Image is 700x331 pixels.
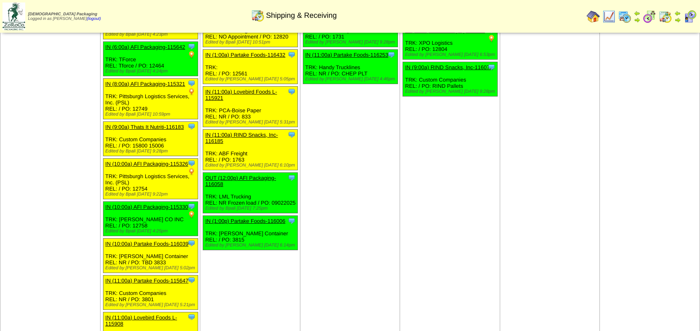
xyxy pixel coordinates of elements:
div: Edited by Bpali [DATE] 9:28pm [105,149,198,154]
img: Tooltip [387,51,396,59]
div: TRK: Custom Companies REL: / PO: 15800 15006 [103,121,198,156]
div: Edited by Bpali [DATE] 4:24pm [105,69,198,74]
a: IN (11:00a) Partake Foods-116253 [305,52,388,58]
div: Edited by Bpali [DATE] 10:51pm [205,40,297,45]
img: calendarinout.gif [251,9,264,22]
a: IN (9:00a) RIND Snacks, Inc-116076 [405,64,493,70]
div: Edited by [PERSON_NAME] [DATE] 9:28pm [305,40,398,45]
div: Edited by [PERSON_NAME] [DATE] 5:31pm [205,120,297,125]
div: Edited by Bpali [DATE] 7:25pm [205,206,297,211]
div: TRK: REL: / PO: 12561 [203,50,298,84]
a: IN (11:00a) Partake Foods-115647 [105,278,189,284]
img: Tooltip [288,87,296,96]
img: PO [187,210,196,219]
img: Tooltip [187,79,196,87]
img: Tooltip [288,217,296,225]
div: Edited by Bpali [DATE] 9:22pm [105,192,198,197]
img: Tooltip [187,159,196,167]
img: Tooltip [288,130,296,139]
div: TRK: [PERSON_NAME] Container REL: / PO: 3815 [203,216,298,250]
img: arrowright.gif [634,17,640,23]
a: IN (11:00a) Lovebird Foods L-115921 [205,89,277,101]
span: [DEMOGRAPHIC_DATA] Packaging [28,12,97,17]
div: Edited by [PERSON_NAME] [DATE] 4:46pm [305,77,398,82]
img: zoroco-logo-small.webp [2,2,25,30]
img: calendarblend.gif [643,10,656,23]
img: calendarinout.gif [659,10,672,23]
div: Edited by [PERSON_NAME] [DATE] 6:14pm [205,243,297,248]
a: IN (9:00a) Thats It Nutriti-116183 [105,124,184,130]
img: PO [187,51,196,59]
div: Edited by Bpali [DATE] 4:25pm [105,229,198,234]
div: Edited by [PERSON_NAME] [DATE] 5:21pm [105,302,198,307]
img: arrowleft.gif [674,10,681,17]
img: arrowright.gif [674,17,681,23]
img: arrowleft.gif [634,10,640,17]
div: Edited by [PERSON_NAME] [DATE] 5:02pm [105,266,198,271]
div: TRK: XPO Logistics REL: / PO: 12804 [403,25,498,60]
div: TRK: [PERSON_NAME] CO INC REL: / PO: 12758 [103,201,198,236]
img: calendarprod.gif [618,10,631,23]
div: TRK: Pittsburgh Logistics Services, Inc. (PSL) REL: / PO: 12754 [103,158,198,199]
img: Tooltip [187,276,196,284]
img: calendarcustomer.gif [683,10,697,23]
a: IN (1:00a) Partake Foods-116432 [205,52,285,58]
img: Tooltip [487,63,496,71]
img: PO [187,87,196,96]
div: Edited by [PERSON_NAME] [DATE] 5:05pm [205,77,297,82]
a: IN (11:00a) RIND Snacks, Inc-116185 [205,132,278,144]
a: IN (10:00a) Partake Foods-116039 [105,241,189,247]
a: IN (1:00p) Partake Foods-116006 [205,218,285,224]
a: IN (10:00a) AFI Packaging-115326 [105,161,188,167]
img: Tooltip [187,313,196,321]
img: Tooltip [187,239,196,247]
img: Tooltip [288,51,296,59]
div: TRK: ABF Freight REL: / PO: 1763 [203,130,298,170]
div: TRK: LML Trucking REL: NR Frozen load / PO: 09022025 [203,173,298,213]
div: Edited by [PERSON_NAME] [DATE] 6:10pm [205,163,297,168]
div: Edited by [PERSON_NAME] [DATE] 9:28pm [405,89,497,94]
a: OUT (12:00p) AFI Packaging-116058 [205,175,276,187]
img: Tooltip [187,122,196,130]
img: Tooltip [288,174,296,182]
div: Edited by [PERSON_NAME] [DATE] 6:53pm [405,52,497,57]
span: Shipping & Receiving [266,11,337,20]
img: Tooltip [187,42,196,51]
a: IN (11:00a) Lovebird Foods L-115908 [105,314,177,327]
a: IN (10:00a) AFI Packaging-115330 [105,204,188,210]
div: TRK: PCA-Boise Paper REL: NR / PO: 833 [203,87,298,127]
div: TRK: Handy Trucklines REL: NR / PO: CHEP PLT [303,50,398,84]
img: Tooltip [187,202,196,210]
a: (logout) [87,17,101,21]
div: TRK: Custom Companies REL: NR / PO: 3801 [103,275,198,309]
div: TRK: [PERSON_NAME] Container REL: NR / PO: TBD 3833 [103,238,198,273]
img: line_graph.gif [602,10,616,23]
span: Logged in as [PERSON_NAME] [28,12,101,21]
img: PO [487,34,496,43]
div: TRK: Pittsburgh Logistics Services, Inc. (PSL) REL: / PO: 12749 [103,78,198,119]
div: TRK: Custom Companies REL: / PO: RIND Pallets [403,62,498,97]
a: IN (6:00a) AFI Packaging-115642 [105,44,185,50]
img: PO [187,167,196,176]
div: TRK: TForce REL: Tforce / PO: 12464 [103,41,198,76]
div: Edited by Bpali [DATE] 10:59pm [105,112,198,117]
a: IN (8:00a) AFI Packaging-115321 [105,81,185,87]
img: home.gif [587,10,600,23]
